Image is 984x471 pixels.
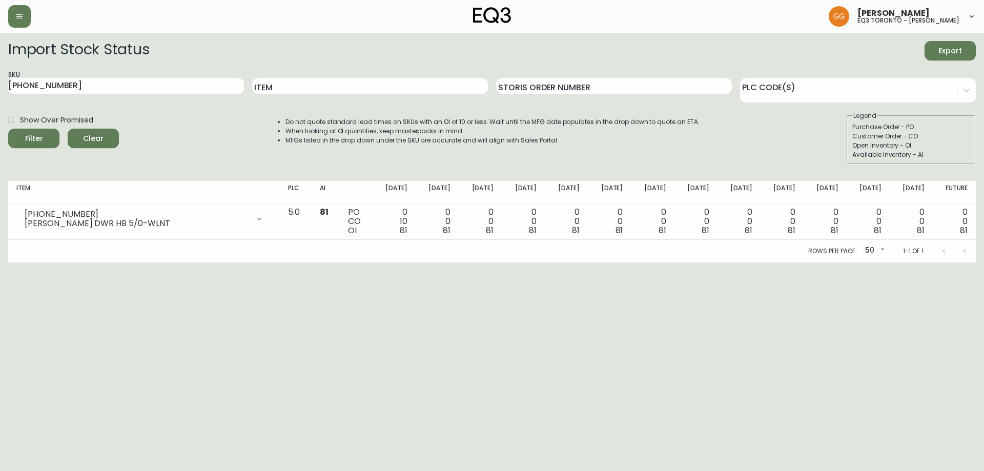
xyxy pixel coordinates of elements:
[726,208,752,235] div: 0 0
[381,208,407,235] div: 0 10
[510,208,537,235] div: 0 0
[702,224,709,236] span: 81
[847,181,890,203] th: [DATE]
[717,181,761,203] th: [DATE]
[502,181,545,203] th: [DATE]
[682,208,709,235] div: 0 0
[917,224,925,236] span: 81
[829,6,849,27] img: dbfc93a9366efef7dcc9a31eef4d00a7
[933,181,976,203] th: Future
[348,224,357,236] span: OI
[25,219,249,228] div: [PERSON_NAME] DWR HB 5/0-WLNT
[400,224,407,236] span: 81
[280,203,312,240] td: 5.0
[903,247,924,256] p: 1-1 of 1
[467,208,494,235] div: 0 0
[925,41,976,60] button: Export
[639,208,666,235] div: 0 0
[373,181,416,203] th: [DATE]
[285,117,700,127] li: Do not quote standard lead times on SKUs with an OI of 10 or less. Wait until the MFG date popula...
[312,181,340,203] th: AI
[933,45,968,57] span: Export
[861,242,887,259] div: 50
[788,224,795,236] span: 81
[553,208,580,235] div: 0 0
[674,181,717,203] th: [DATE]
[424,208,450,235] div: 0 0
[588,181,631,203] th: [DATE]
[831,224,838,236] span: 81
[761,181,804,203] th: [DATE]
[473,7,511,24] img: logo
[285,136,700,145] li: MFGs listed in the drop down under the SKU are accurate and will align with Sales Portal.
[416,181,459,203] th: [DATE]
[616,224,623,236] span: 81
[20,115,93,126] span: Show Over Promised
[285,127,700,136] li: When looking at OI quantities, keep masterpacks in mind.
[960,224,968,236] span: 81
[769,208,795,235] div: 0 0
[874,224,881,236] span: 81
[529,224,537,236] span: 81
[572,224,580,236] span: 81
[459,181,502,203] th: [DATE]
[812,208,838,235] div: 0 0
[320,206,329,218] span: 81
[280,181,312,203] th: PLC
[76,132,111,145] span: Clear
[852,111,877,120] legend: Legend
[808,247,857,256] p: Rows per page:
[8,129,59,148] button: Filter
[852,132,969,141] div: Customer Order - CO
[941,208,968,235] div: 0 0
[898,208,925,235] div: 0 0
[596,208,623,235] div: 0 0
[68,129,119,148] button: Clear
[745,224,752,236] span: 81
[8,41,149,60] h2: Import Stock Status
[545,181,588,203] th: [DATE]
[8,181,280,203] th: Item
[631,181,674,203] th: [DATE]
[16,208,272,230] div: [PHONE_NUMBER][PERSON_NAME] DWR HB 5/0-WLNT
[443,224,450,236] span: 81
[857,9,930,17] span: [PERSON_NAME]
[852,150,969,159] div: Available Inventory - AI
[852,122,969,132] div: Purchase Order - PO
[659,224,666,236] span: 81
[348,208,364,235] div: PO CO
[890,181,933,203] th: [DATE]
[25,210,249,219] div: [PHONE_NUMBER]
[855,208,881,235] div: 0 0
[486,224,494,236] span: 81
[857,17,959,24] h5: eq3 toronto - [PERSON_NAME]
[852,141,969,150] div: Open Inventory - OI
[804,181,847,203] th: [DATE]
